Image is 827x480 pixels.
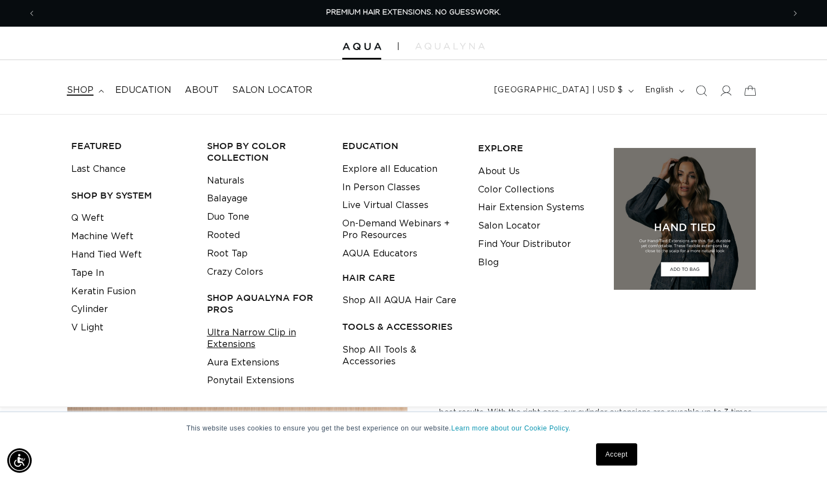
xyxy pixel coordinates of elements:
a: Q Weft [71,209,104,227]
a: Learn more about our Cookie Policy. [451,424,571,432]
a: Machine Weft [71,227,134,246]
span: shop [67,85,93,96]
a: Tape In [71,264,104,283]
a: Color Collections [478,181,554,199]
iframe: Chat Widget [771,427,827,480]
img: Aqua Hair Extensions [342,43,381,51]
a: AQUA Educators [342,245,417,263]
a: Ponytail Extensions [207,372,294,390]
a: Duo Tone [207,208,249,226]
a: Aura Extensions [207,354,279,372]
button: Next announcement [783,3,808,24]
summary: shop [60,78,109,103]
a: Naturals [207,172,244,190]
a: Cylinder [71,300,108,319]
a: Crazy Colors [207,263,263,281]
a: On-Demand Webinars + Pro Resources [342,215,461,245]
a: V Light [71,319,104,337]
h3: Shop by Color Collection [207,140,326,164]
a: Explore all Education [342,160,437,179]
a: Keratin Fusion [71,283,136,301]
a: Hair Extension Systems [478,199,584,217]
a: Root Tap [207,245,248,263]
a: Shop All Tools & Accessories [342,341,461,371]
a: Hand Tied Weft [71,246,142,264]
a: Last Chance [71,160,126,179]
a: Education [109,78,178,103]
a: Rooted [207,226,240,245]
a: Shop All AQUA Hair Care [342,291,456,310]
a: Salon Locator [225,78,319,103]
h3: FEATURED [71,140,190,152]
a: Balayage [207,190,248,208]
a: In Person Classes [342,179,420,197]
a: Accept [596,443,637,466]
h3: SHOP BY SYSTEM [71,190,190,201]
a: Live Virtual Classes [342,196,429,215]
button: [GEOGRAPHIC_DATA] | USD $ [488,80,638,101]
button: Previous announcement [19,3,44,24]
h3: TOOLS & ACCESSORIES [342,321,461,333]
p: This website uses cookies to ensure you get the best experience on our website. [186,423,641,433]
a: Ultra Narrow Clip in Extensions [207,324,326,354]
div: Accessibility Menu [7,448,32,473]
a: Blog [478,254,499,272]
h3: EXPLORE [478,142,597,154]
span: English [645,85,674,96]
h3: EDUCATION [342,140,461,152]
a: Find Your Distributor [478,235,571,254]
span: Salon Locator [232,85,312,96]
img: aqualyna.com [415,43,485,50]
a: About [178,78,225,103]
summary: Search [689,78,713,103]
span: PREMIUM HAIR EXTENSIONS. NO GUESSWORK. [326,9,501,16]
a: Salon Locator [478,217,540,235]
a: About Us [478,162,520,181]
h3: Shop AquaLyna for Pros [207,292,326,315]
h3: HAIR CARE [342,272,461,284]
span: [GEOGRAPHIC_DATA] | USD $ [494,85,623,96]
button: English [638,80,689,101]
span: Education [115,85,171,96]
span: About [185,85,219,96]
